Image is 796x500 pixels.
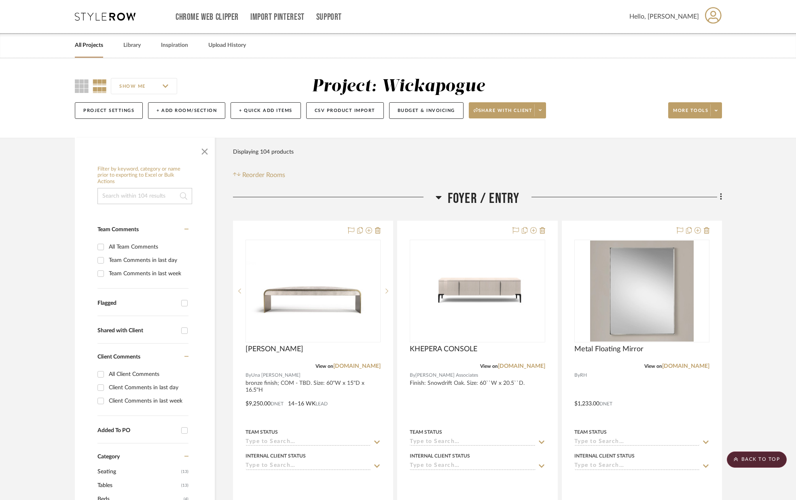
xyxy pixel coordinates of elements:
[97,166,192,185] h6: Filter by keyword, category or name prior to exporting to Excel or Bulk Actions
[474,108,533,120] span: Share with client
[97,327,177,334] div: Shared with Client
[109,381,186,394] div: Client Comments in last day
[574,345,644,354] span: Metal Floating Mirror
[410,452,470,460] div: Internal Client Status
[574,371,580,379] span: By
[410,371,415,379] span: By
[246,240,380,342] div: 0
[333,363,381,369] a: [DOMAIN_NAME]
[109,241,186,253] div: All Team Comments
[233,144,294,160] div: Displaying 104 products
[246,439,371,446] input: Type to Search…
[246,345,303,354] span: [PERSON_NAME]
[75,102,143,119] button: Project Settings
[410,439,535,446] input: Type to Search…
[97,427,177,434] div: Added To PO
[590,241,694,342] img: Metal Floating Mirror
[208,40,246,51] a: Upload History
[109,267,186,280] div: Team Comments in last week
[246,462,371,470] input: Type to Search…
[480,364,498,369] span: View on
[580,371,587,379] span: RH
[148,102,225,119] button: + Add Room/Section
[498,363,545,369] a: [DOMAIN_NAME]
[109,368,186,381] div: All Client Comments
[574,439,700,446] input: Type to Search…
[644,364,662,369] span: View on
[251,371,301,379] span: Una [PERSON_NAME]
[97,479,179,492] span: Tables
[181,465,188,478] span: (13)
[316,14,342,21] a: Support
[97,465,179,479] span: Seating
[97,227,139,232] span: Team Comments
[75,40,103,51] a: All Projects
[410,462,535,470] input: Type to Search…
[97,300,177,307] div: Flagged
[97,188,192,204] input: Search within 104 results
[411,244,544,338] img: KHEPERA CONSOLE
[629,12,699,21] span: Hello, [PERSON_NAME]
[246,371,251,379] span: By
[123,40,141,51] a: Library
[242,170,285,180] span: Reorder Rooms
[306,102,384,119] button: CSV Product Import
[662,363,709,369] a: [DOMAIN_NAME]
[250,14,305,21] a: Import Pinterest
[109,395,186,407] div: Client Comments in last week
[231,102,301,119] button: + Quick Add Items
[246,428,278,436] div: Team Status
[181,479,188,492] span: (13)
[389,102,464,119] button: Budget & Invoicing
[574,428,607,436] div: Team Status
[197,142,213,158] button: Close
[161,40,188,51] a: Inspiration
[673,108,708,120] span: More tools
[574,452,635,460] div: Internal Client Status
[97,454,120,460] span: Category
[246,247,380,335] img: Alero Bench
[469,102,546,118] button: Share with client
[315,364,333,369] span: View on
[448,190,520,207] span: Foyer / Entry
[574,462,700,470] input: Type to Search…
[109,254,186,267] div: Team Comments in last day
[312,78,485,95] div: Project: Wickapogue
[410,345,477,354] span: KHEPERA CONSOLE
[97,354,140,360] span: Client Comments
[410,428,442,436] div: Team Status
[246,452,306,460] div: Internal Client Status
[415,371,478,379] span: [PERSON_NAME] Associates
[176,14,239,21] a: Chrome Web Clipper
[410,240,544,342] div: 0
[668,102,722,118] button: More tools
[727,451,787,468] scroll-to-top-button: BACK TO TOP
[233,170,285,180] button: Reorder Rooms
